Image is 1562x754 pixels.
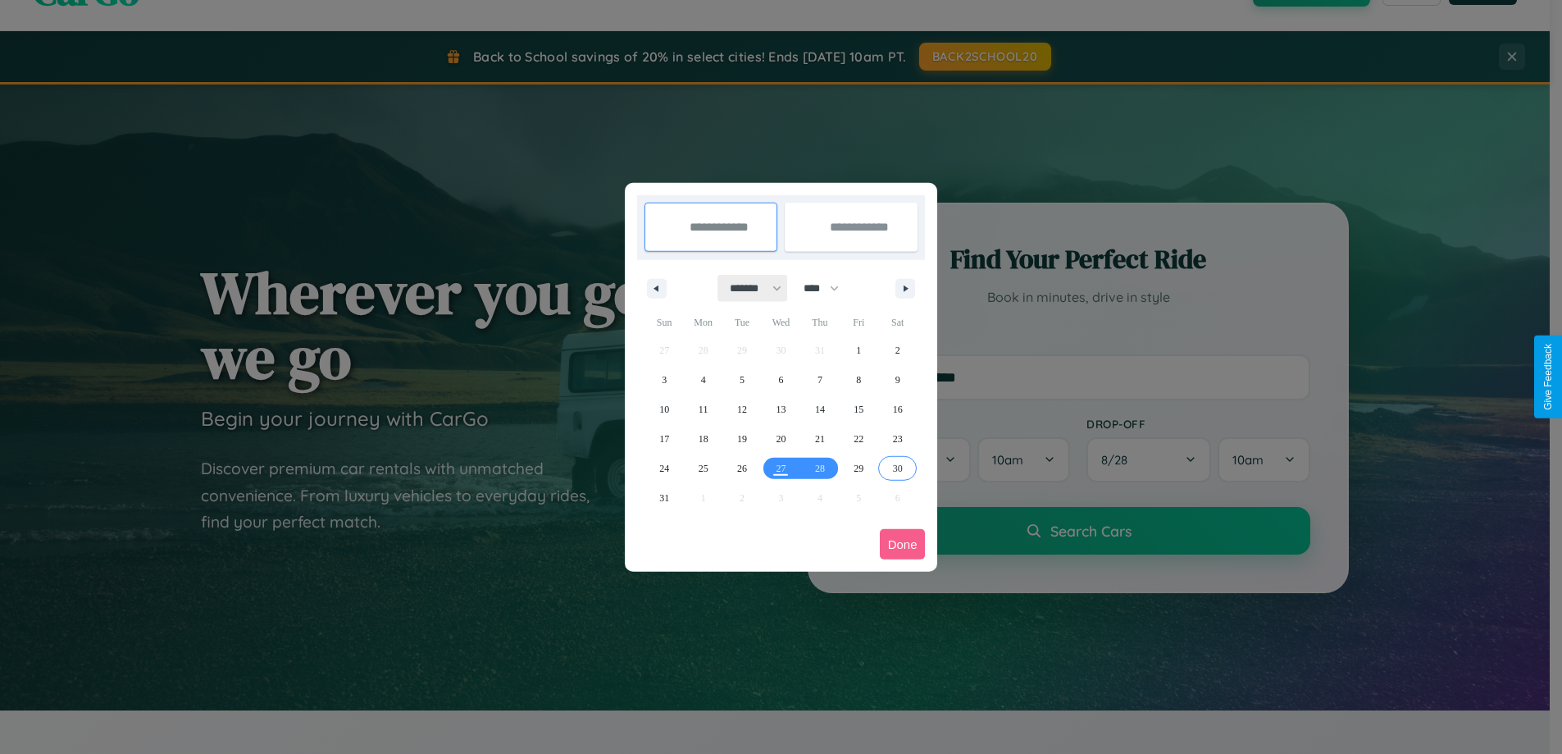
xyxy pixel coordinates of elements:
[645,424,684,454] button: 17
[684,395,722,424] button: 11
[684,424,722,454] button: 18
[699,395,708,424] span: 11
[778,365,783,395] span: 6
[893,395,903,424] span: 16
[684,309,722,336] span: Mon
[854,424,863,454] span: 22
[645,483,684,513] button: 31
[701,365,706,395] span: 4
[722,424,761,454] button: 19
[737,454,747,483] span: 26
[800,454,839,483] button: 28
[878,336,917,365] button: 2
[840,454,878,483] button: 29
[840,309,878,336] span: Fri
[722,395,761,424] button: 12
[800,365,839,395] button: 7
[817,365,822,395] span: 7
[878,424,917,454] button: 23
[878,309,917,336] span: Sat
[856,336,861,365] span: 1
[684,454,722,483] button: 25
[893,454,903,483] span: 30
[895,365,900,395] span: 9
[762,424,800,454] button: 20
[840,336,878,365] button: 1
[840,424,878,454] button: 22
[737,424,747,454] span: 19
[737,395,747,424] span: 12
[800,309,839,336] span: Thu
[893,424,903,454] span: 23
[800,424,839,454] button: 21
[762,395,800,424] button: 13
[878,395,917,424] button: 16
[645,454,684,483] button: 24
[645,309,684,336] span: Sun
[722,454,761,483] button: 26
[840,365,878,395] button: 8
[895,336,900,365] span: 2
[776,395,786,424] span: 13
[880,529,926,560] button: Done
[815,395,825,424] span: 14
[722,365,761,395] button: 5
[815,424,825,454] span: 21
[1542,344,1554,410] div: Give Feedback
[776,454,786,483] span: 27
[699,454,708,483] span: 25
[659,395,669,424] span: 10
[854,454,863,483] span: 29
[645,365,684,395] button: 3
[659,483,669,513] span: 31
[762,454,800,483] button: 27
[762,309,800,336] span: Wed
[776,424,786,454] span: 20
[762,365,800,395] button: 6
[840,395,878,424] button: 15
[878,365,917,395] button: 9
[659,424,669,454] span: 17
[800,395,839,424] button: 14
[645,395,684,424] button: 10
[684,365,722,395] button: 4
[722,309,761,336] span: Tue
[740,365,745,395] span: 5
[699,424,708,454] span: 18
[878,454,917,483] button: 30
[662,365,667,395] span: 3
[854,395,863,424] span: 15
[815,454,825,483] span: 28
[856,365,861,395] span: 8
[659,454,669,483] span: 24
